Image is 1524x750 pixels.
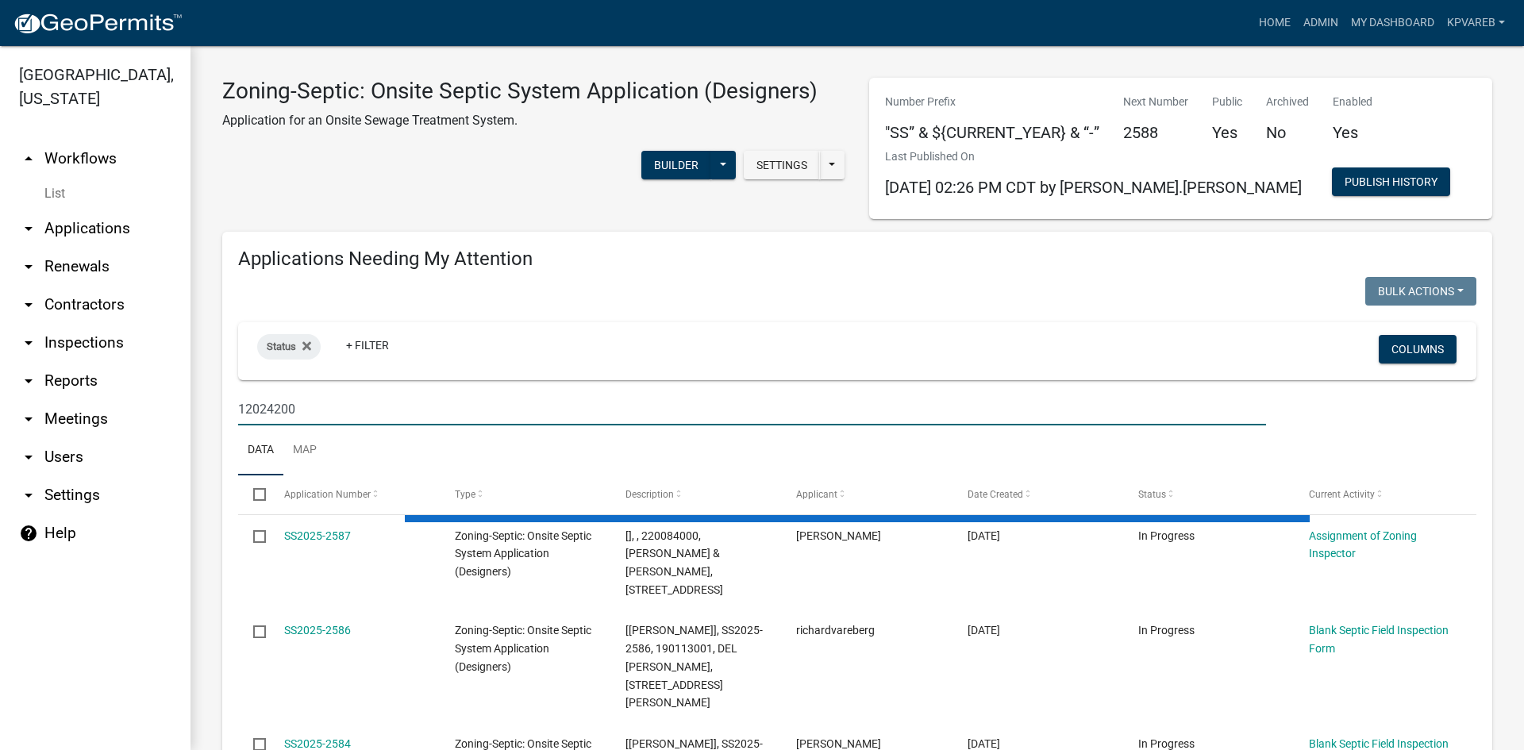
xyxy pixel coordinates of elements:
p: Archived [1266,94,1309,110]
i: arrow_drop_down [19,295,38,314]
i: arrow_drop_down [19,257,38,276]
a: Admin [1297,8,1345,38]
datatable-header-cell: Description [610,475,781,513]
button: Builder [641,151,711,179]
p: Last Published On [885,148,1302,165]
datatable-header-cell: Status [1123,475,1294,513]
datatable-header-cell: Date Created [952,475,1122,513]
a: Home [1253,8,1297,38]
span: Status [267,340,296,352]
button: Settings [744,151,820,179]
a: kpvareb [1441,8,1511,38]
span: In Progress [1138,737,1195,750]
button: Publish History [1332,167,1450,196]
span: [DATE] 02:26 PM CDT by [PERSON_NAME].[PERSON_NAME] [885,178,1302,197]
a: Blank Septic Field Inspection Form [1309,624,1449,655]
a: SS2025-2584 [284,737,351,750]
span: Application Number [284,489,371,500]
span: [Jeff Rusness], SS2025-2586, 190113001, DEL JASKEN, 14025 W LAKE SALLIE DR [625,624,763,709]
span: Status [1138,489,1166,500]
span: Current Activity [1309,489,1375,500]
a: + Filter [333,331,402,360]
datatable-header-cell: Applicant [781,475,952,513]
p: Enabled [1333,94,1372,110]
span: Date Created [968,489,1023,500]
h4: Applications Needing My Attention [238,248,1476,271]
p: Next Number [1123,94,1188,110]
span: Zoning-Septic: Onsite Septic System Application (Designers) [455,624,591,673]
input: Search for applications [238,393,1266,425]
p: Number Prefix [885,94,1099,110]
span: Type [455,489,475,500]
span: Zoning-Septic: Onsite Septic System Application (Designers) [455,529,591,579]
h5: Yes [1333,123,1372,142]
p: Application for an Onsite Sewage Treatment System. [222,111,818,130]
a: Data [238,425,283,476]
i: arrow_drop_down [19,371,38,390]
i: arrow_drop_down [19,448,38,467]
span: 10/14/2025 [968,624,1000,637]
span: 10/12/2025 [968,737,1000,750]
i: help [19,524,38,543]
button: Columns [1379,335,1457,363]
h5: "SS” & ${CURRENT_YEAR} & “-” [885,123,1099,142]
a: My Dashboard [1345,8,1441,38]
a: Map [283,425,326,476]
h5: No [1266,123,1309,142]
span: Lenny [796,529,881,542]
span: 10/15/2025 [968,529,1000,542]
h5: Yes [1212,123,1242,142]
i: arrow_drop_down [19,219,38,238]
h5: 2588 [1123,123,1188,142]
i: arrow_drop_down [19,333,38,352]
datatable-header-cell: Current Activity [1294,475,1464,513]
a: SS2025-2586 [284,624,351,637]
i: arrow_drop_down [19,486,38,505]
p: Public [1212,94,1242,110]
datatable-header-cell: Application Number [268,475,439,513]
a: Assignment of Zoning Inspector [1309,529,1417,560]
span: In Progress [1138,529,1195,542]
a: SS2025-2587 [284,529,351,542]
span: richardvareberg [796,624,875,637]
datatable-header-cell: Type [440,475,610,513]
span: Applicant [796,489,837,500]
datatable-header-cell: Select [238,475,268,513]
i: arrow_drop_down [19,410,38,429]
span: [], , 220084000, ALEX & BISHOP, 30745 CO RD 129 [625,529,723,596]
span: Timothy D Smith [796,737,881,750]
i: arrow_drop_up [19,149,38,168]
wm-modal-confirm: Workflow Publish History [1332,177,1450,190]
h3: Zoning-Septic: Onsite Septic System Application (Designers) [222,78,818,105]
span: Description [625,489,674,500]
span: In Progress [1138,624,1195,637]
button: Bulk Actions [1365,277,1476,306]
